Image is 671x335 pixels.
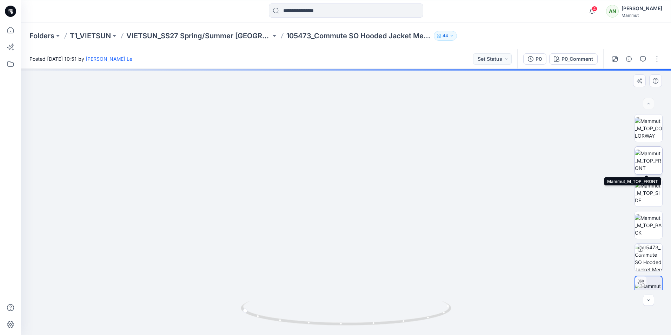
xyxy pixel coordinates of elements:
[622,4,662,13] div: [PERSON_NAME]
[622,13,662,18] div: Mammut
[592,6,597,12] span: 4
[549,53,598,65] button: P0_Comment
[434,31,457,41] button: 44
[635,117,662,139] img: Mammut_M_TOP_COLORWAY
[635,214,662,236] img: Mammut_M_TOP_BACK
[286,31,431,41] p: 105473_Commute SO Hooded Jacket Men AF
[165,21,527,335] img: eyJhbGciOiJIUzI1NiIsImtpZCI6IjAiLCJzbHQiOiJzZXMiLCJ0eXAiOiJKV1QifQ.eyJkYXRhIjp7InR5cGUiOiJzdG9yYW...
[562,55,593,63] div: P0_Comment
[606,5,619,18] div: AN
[635,182,662,204] img: Mammut_M_TOP_SIDE
[70,31,111,41] a: T1_VIETSUN
[635,244,662,271] img: 105473_Commute SO Hooded Jacket Men AF P0_Comment
[443,32,448,40] p: 44
[635,282,662,297] img: Mammut_M_TOP_TT
[623,53,635,65] button: Details
[29,31,54,41] a: Folders
[536,55,542,63] div: P0
[523,53,546,65] button: P0
[29,55,132,63] span: Posted [DATE] 10:51 by
[86,56,132,62] a: [PERSON_NAME] Le
[635,150,662,172] img: Mammut_M_TOP_FRONT
[126,31,271,41] a: VIETSUN_SS27 Spring/Summer [GEOGRAPHIC_DATA]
